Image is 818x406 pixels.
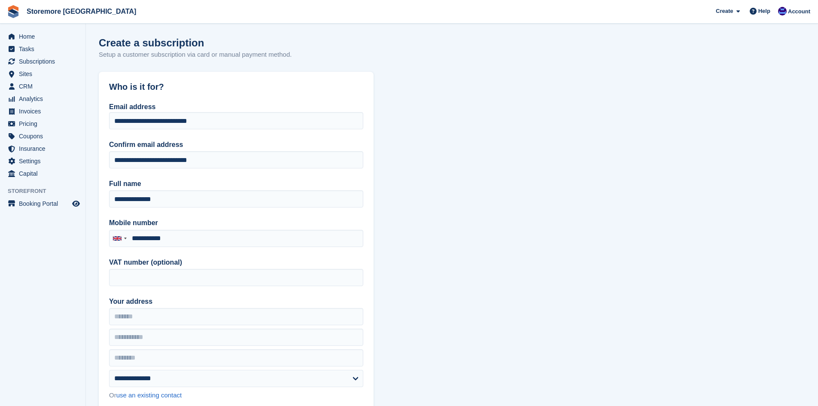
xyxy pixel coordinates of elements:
a: menu [4,55,81,67]
label: VAT number (optional) [109,257,363,268]
span: Booking Portal [19,198,70,210]
p: Setup a customer subscription via card or manual payment method. [99,50,292,60]
a: menu [4,168,81,180]
a: menu [4,43,81,55]
span: Pricing [19,118,70,130]
a: menu [4,198,81,210]
div: United Kingdom: +44 [109,230,129,247]
span: Capital [19,168,70,180]
a: menu [4,105,81,117]
span: CRM [19,80,70,92]
span: Account [788,7,810,16]
span: Help [758,7,770,15]
label: Your address [109,296,363,307]
span: Coupons [19,130,70,142]
h2: Who is it for? [109,82,363,92]
label: Full name [109,179,363,189]
img: Angela [778,7,787,15]
span: Create [716,7,733,15]
a: Storemore [GEOGRAPHIC_DATA] [23,4,140,18]
a: menu [4,31,81,43]
label: Mobile number [109,218,363,228]
span: Settings [19,155,70,167]
a: menu [4,93,81,105]
span: Tasks [19,43,70,55]
a: menu [4,130,81,142]
label: Email address [109,103,156,110]
a: menu [4,155,81,167]
span: Home [19,31,70,43]
span: Subscriptions [19,55,70,67]
span: Storefront [8,187,85,195]
span: Sites [19,68,70,80]
img: stora-icon-8386f47178a22dfd0bd8f6a31ec36ba5ce8667c1dd55bd0f319d3a0aa187defe.svg [7,5,20,18]
div: Or [109,391,363,400]
a: menu [4,80,81,92]
a: use an existing contact [116,391,182,399]
a: Preview store [71,198,81,209]
a: menu [4,118,81,130]
span: Invoices [19,105,70,117]
h1: Create a subscription [99,37,204,49]
a: menu [4,143,81,155]
a: menu [4,68,81,80]
span: Analytics [19,93,70,105]
span: Insurance [19,143,70,155]
label: Confirm email address [109,140,363,150]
